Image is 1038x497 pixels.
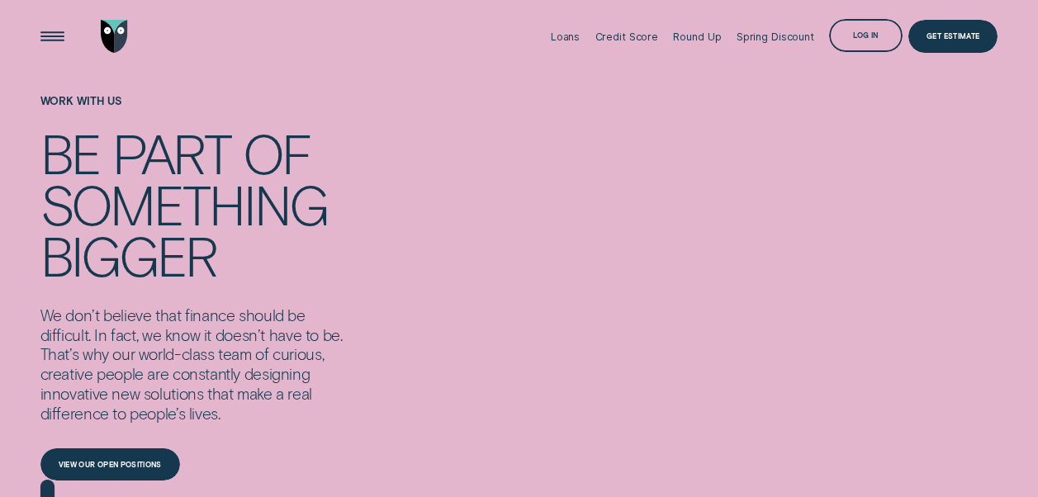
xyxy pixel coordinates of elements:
[40,230,216,282] div: bigger
[40,305,357,424] p: We don’t believe that finance should be difficult. In fact, we know it doesn’t have to be. That’s...
[829,19,902,52] button: Log in
[36,20,69,53] button: Open Menu
[243,128,310,179] div: of
[112,128,230,179] div: part
[101,20,128,53] img: Wisr
[40,179,328,230] div: something
[40,128,357,281] h4: Be part of something bigger
[737,31,814,43] div: Spring Discount
[40,448,180,481] a: View our open positions
[595,31,659,43] div: Credit Score
[40,95,357,128] h1: Work With Us
[551,31,580,43] div: Loans
[673,31,721,43] div: Round Up
[908,20,998,53] a: Get Estimate
[40,128,100,179] div: Be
